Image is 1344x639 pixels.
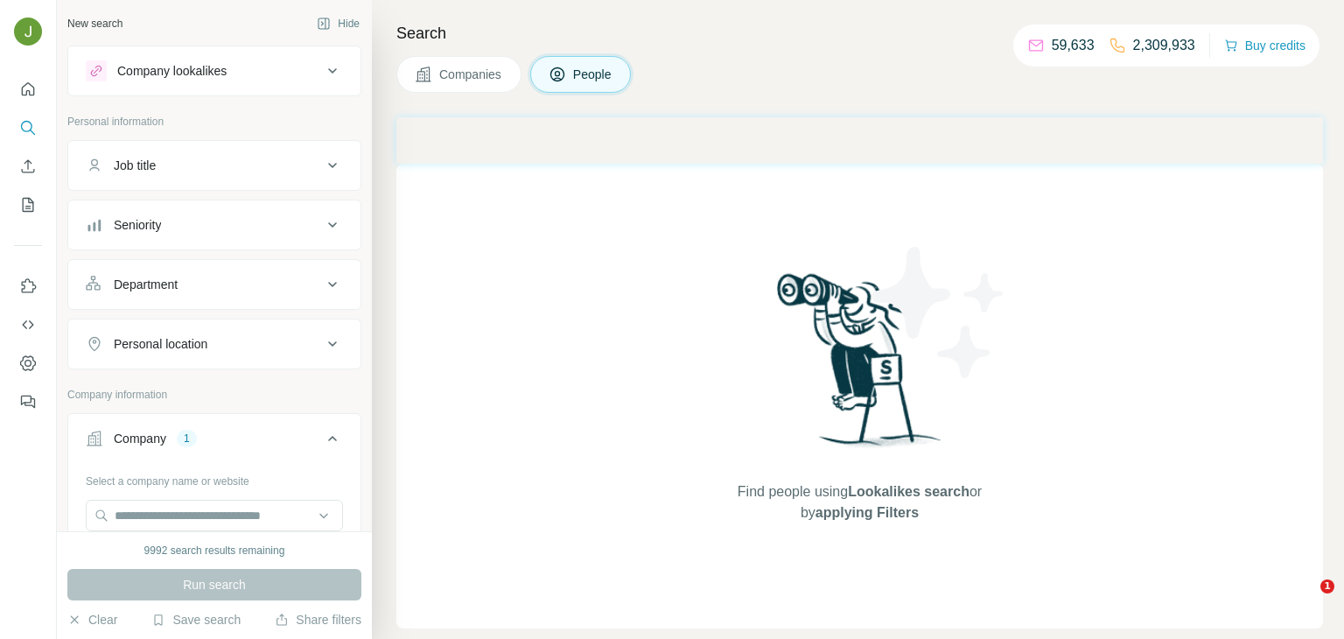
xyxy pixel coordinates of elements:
[68,204,360,246] button: Seniority
[114,157,156,174] div: Job title
[86,467,343,489] div: Select a company name or website
[68,323,360,365] button: Personal location
[67,16,122,32] div: New search
[177,431,197,446] div: 1
[14,74,42,105] button: Quick start
[396,117,1323,164] iframe: Banner
[114,276,178,293] div: Department
[14,112,42,144] button: Search
[14,309,42,341] button: Use Surfe API
[1133,35,1195,56] p: 2,309,933
[14,189,42,221] button: My lists
[144,543,285,558] div: 9992 search results remaining
[68,263,360,305] button: Department
[68,144,360,186] button: Job title
[151,611,241,628] button: Save search
[396,21,1323,46] h4: Search
[1224,33,1305,58] button: Buy credits
[848,484,969,499] span: Lookalikes search
[14,18,42,46] img: Avatar
[67,114,361,130] p: Personal information
[1320,579,1334,593] span: 1
[68,50,360,92] button: Company lookalikes
[1052,35,1095,56] p: 59,633
[573,66,613,83] span: People
[114,216,161,234] div: Seniority
[14,386,42,418] button: Feedback
[68,418,360,467] button: Company1
[114,335,207,353] div: Personal location
[14,270,42,302] button: Use Surfe on LinkedIn
[14,348,42,379] button: Dashboard
[304,11,372,37] button: Hide
[117,62,227,80] div: Company lookalikes
[114,430,166,447] div: Company
[815,505,919,520] span: applying Filters
[1284,579,1326,621] iframe: Intercom live chat
[67,387,361,403] p: Company information
[860,234,1018,391] img: Surfe Illustration - Stars
[439,66,503,83] span: Companies
[275,611,361,628] button: Share filters
[67,611,117,628] button: Clear
[769,269,951,464] img: Surfe Illustration - Woman searching with binoculars
[14,151,42,182] button: Enrich CSV
[719,481,999,523] span: Find people using or by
